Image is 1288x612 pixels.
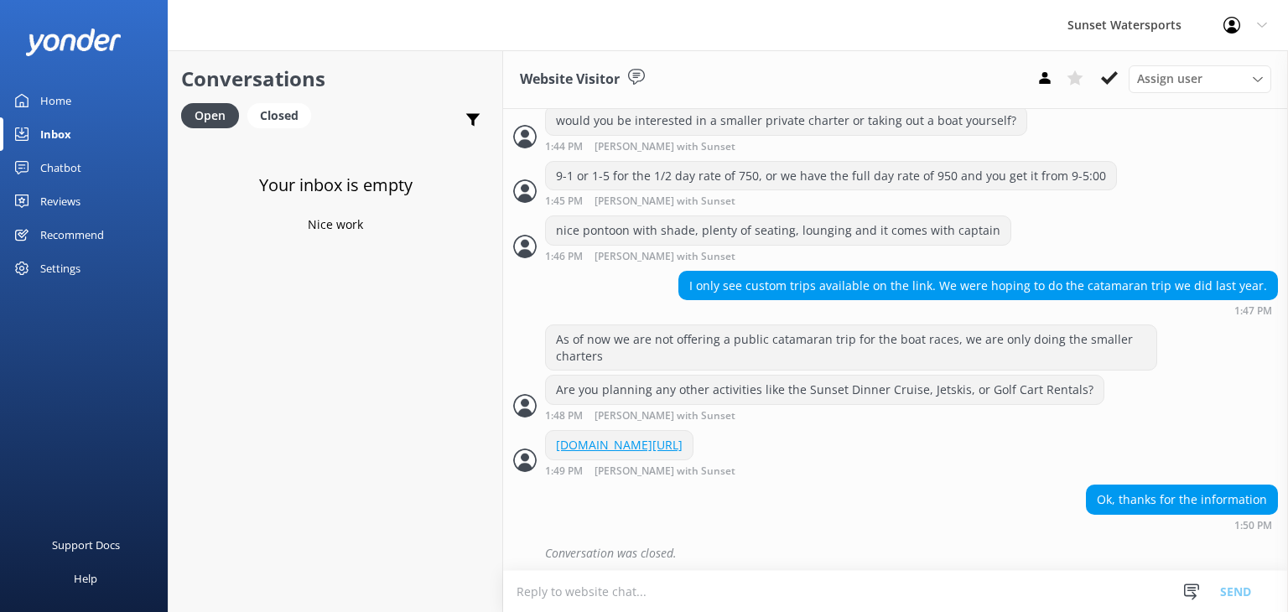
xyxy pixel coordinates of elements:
strong: 1:49 PM [545,466,583,477]
div: Chatbot [40,151,81,184]
div: Sep 01 2025 12:46pm (UTC -05:00) America/Cancun [545,250,1011,262]
div: Ok, thanks for the information [1087,485,1277,514]
a: [DOMAIN_NAME][URL] [556,437,683,453]
div: Conversation was closed. [545,539,1278,568]
div: Sep 01 2025 12:48pm (UTC -05:00) America/Cancun [545,409,1104,422]
strong: 1:44 PM [545,142,583,153]
span: [PERSON_NAME] with Sunset [595,142,735,153]
div: Inbox [40,117,71,151]
span: [PERSON_NAME] with Sunset [595,466,735,477]
div: Sep 01 2025 12:44pm (UTC -05:00) America/Cancun [545,140,1027,153]
div: Sep 01 2025 12:50pm (UTC -05:00) America/Cancun [1086,519,1278,531]
div: 2025-09-01T18:02:16.562 [513,539,1278,568]
strong: 1:48 PM [545,411,583,422]
img: yonder-white-logo.png [25,29,122,56]
div: Reviews [40,184,80,218]
a: Open [181,106,247,124]
div: Sep 01 2025 12:47pm (UTC -05:00) America/Cancun [678,304,1278,316]
span: [PERSON_NAME] with Sunset [595,411,735,422]
strong: 1:45 PM [545,196,583,207]
div: Recommend [40,218,104,252]
div: Assign User [1129,65,1271,92]
h3: Your inbox is empty [259,172,413,199]
div: Are you planning any other activities like the Sunset Dinner Cruise, Jetskis, or Golf Cart Rentals? [546,376,1104,404]
div: As of now we are not offering a public catamaran trip for the boat races, we are only doing the s... [546,325,1156,370]
span: [PERSON_NAME] with Sunset [595,196,735,207]
div: would you be interested in a smaller private charter or taking out a boat yourself? [546,106,1026,135]
strong: 1:46 PM [545,252,583,262]
strong: 1:47 PM [1234,306,1272,316]
div: Home [40,84,71,117]
div: Support Docs [52,528,120,562]
span: [PERSON_NAME] with Sunset [595,252,735,262]
p: Nice work [308,215,363,234]
div: Closed [247,103,311,128]
h3: Website Visitor [520,69,620,91]
div: Sep 01 2025 12:49pm (UTC -05:00) America/Cancun [545,464,790,477]
div: nice pontoon with shade, plenty of seating, lounging and it comes with captain [546,216,1010,245]
div: I only see custom trips available on the link. We were hoping to do the catamaran trip we did las... [679,272,1277,300]
div: Open [181,103,239,128]
span: Assign user [1137,70,1202,88]
a: Closed [247,106,319,124]
strong: 1:50 PM [1234,521,1272,531]
div: 9-1 or 1-5 for the 1/2 day rate of 750, or we have the full day rate of 950 and you get it from 9... [546,162,1116,190]
div: Settings [40,252,80,285]
div: Sep 01 2025 12:45pm (UTC -05:00) America/Cancun [545,194,1117,207]
h2: Conversations [181,63,490,95]
div: Help [74,562,97,595]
